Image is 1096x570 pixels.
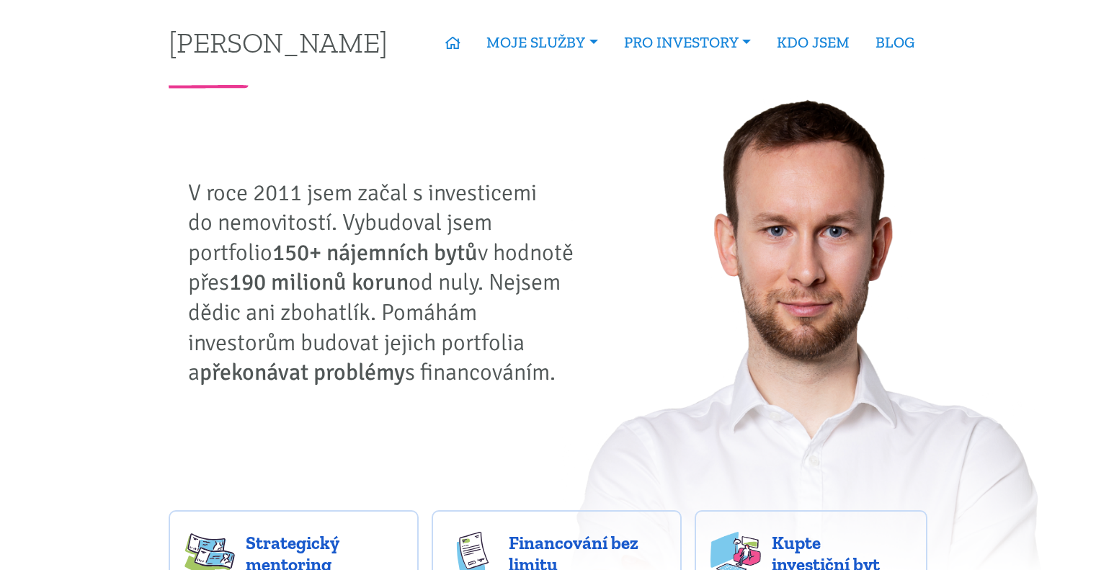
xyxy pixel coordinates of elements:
p: V roce 2011 jsem začal s investicemi do nemovitostí. Vybudoval jsem portfolio v hodnotě přes od n... [188,178,584,388]
a: KDO JSEM [764,26,863,59]
a: MOJE SLUŽBY [473,26,610,59]
a: [PERSON_NAME] [169,28,388,56]
a: BLOG [863,26,927,59]
strong: 190 milionů korun [229,268,409,296]
a: PRO INVESTORY [611,26,764,59]
strong: 150+ nájemních bytů [272,239,478,267]
strong: překonávat problémy [200,358,405,386]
